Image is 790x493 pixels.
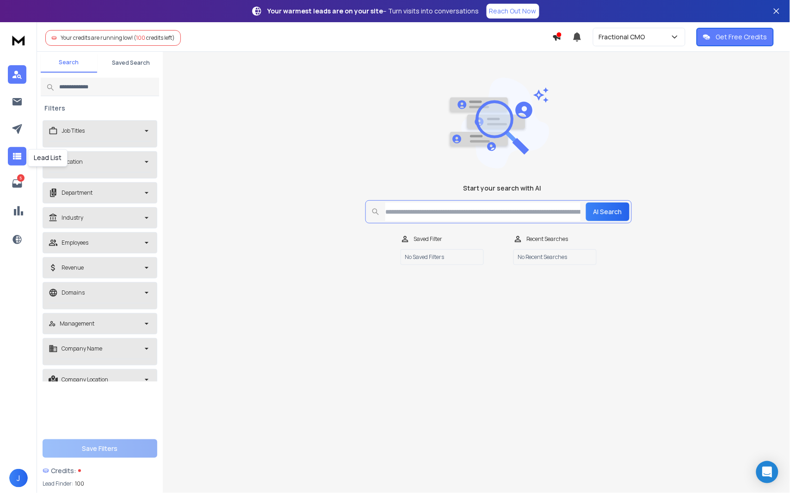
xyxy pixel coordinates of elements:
[17,174,25,182] p: 5
[62,239,88,246] p: Employees
[586,203,630,221] button: AI Search
[134,34,175,42] span: ( credits left)
[41,53,97,73] button: Search
[75,480,84,487] span: 100
[448,78,549,169] img: image
[62,127,85,135] p: Job Titles
[9,469,28,487] button: J
[28,149,68,167] div: Lead List
[62,214,83,222] p: Industry
[51,466,76,475] span: Credits:
[487,4,539,18] a: Reach Out Now
[62,376,108,383] p: Company Location
[8,174,26,193] a: 5
[9,31,28,49] img: logo
[489,6,537,16] p: Reach Out Now
[62,189,93,197] p: Department
[268,6,479,16] p: – Turn visits into conversations
[463,184,542,193] h1: Start your search with AI
[43,480,73,487] p: Lead Finder:
[103,54,159,72] button: Saved Search
[62,345,102,352] p: Company Name
[716,32,767,42] p: Get Free Credits
[513,249,597,265] p: No Recent Searches
[60,320,94,327] p: Management
[136,34,145,42] span: 100
[43,462,157,480] a: Credits:
[62,158,83,166] p: Location
[599,32,649,42] p: Fractional CMO
[41,104,69,113] h3: Filters
[62,289,85,296] p: Domains
[756,461,778,483] div: Open Intercom Messenger
[697,28,774,46] button: Get Free Credits
[61,34,133,42] span: Your credits are running low!
[268,6,383,15] strong: Your warmest leads are on your site
[401,249,484,265] p: No Saved Filters
[526,235,568,243] p: Recent Searches
[62,264,84,271] p: Revenue
[414,235,442,243] p: Saved Filter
